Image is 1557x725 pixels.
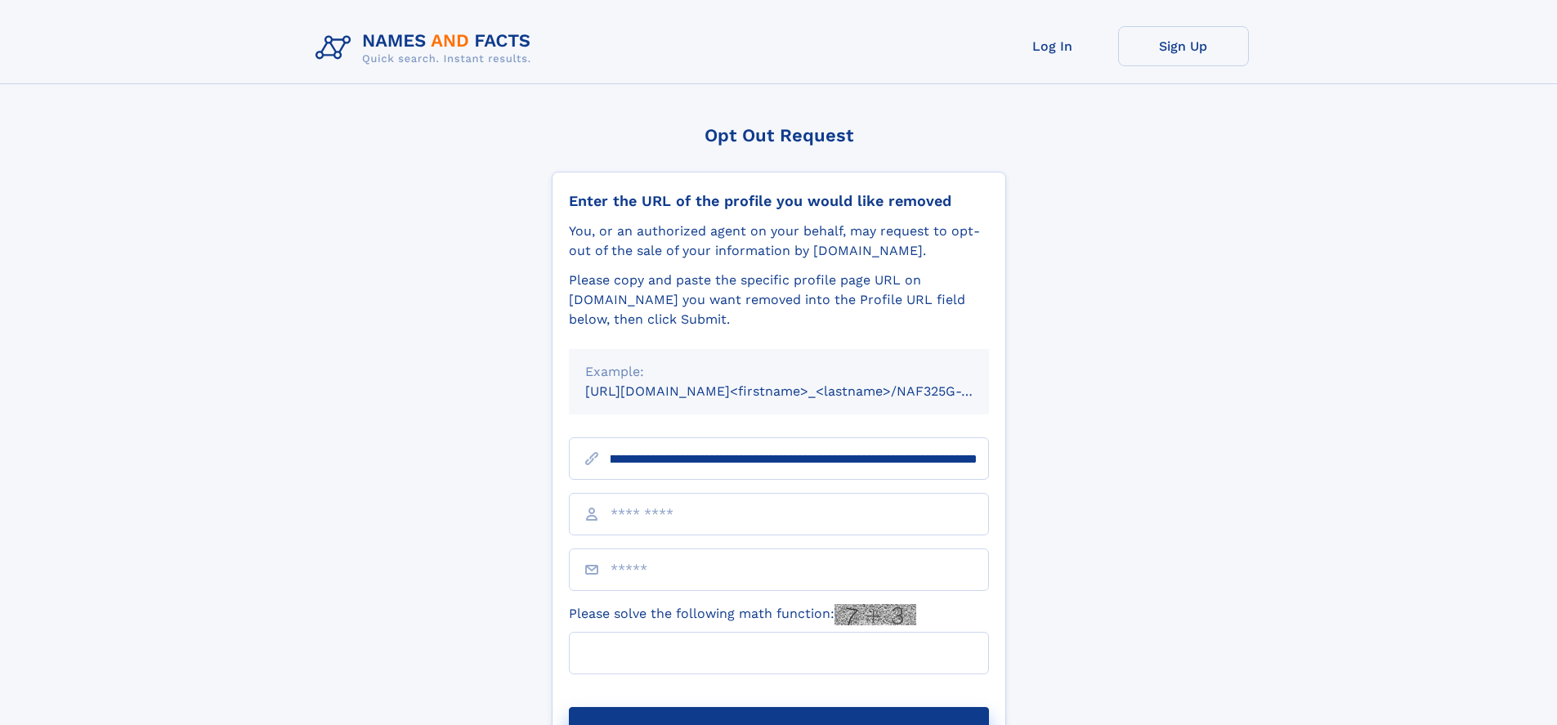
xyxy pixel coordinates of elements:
[309,26,544,70] img: Logo Names and Facts
[569,271,989,329] div: Please copy and paste the specific profile page URL on [DOMAIN_NAME] you want removed into the Pr...
[1118,26,1249,66] a: Sign Up
[987,26,1118,66] a: Log In
[585,383,1020,399] small: [URL][DOMAIN_NAME]<firstname>_<lastname>/NAF325G-xxxxxxxx
[552,125,1006,145] div: Opt Out Request
[569,604,916,625] label: Please solve the following math function:
[569,222,989,261] div: You, or an authorized agent on your behalf, may request to opt-out of the sale of your informatio...
[569,192,989,210] div: Enter the URL of the profile you would like removed
[585,362,973,382] div: Example:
